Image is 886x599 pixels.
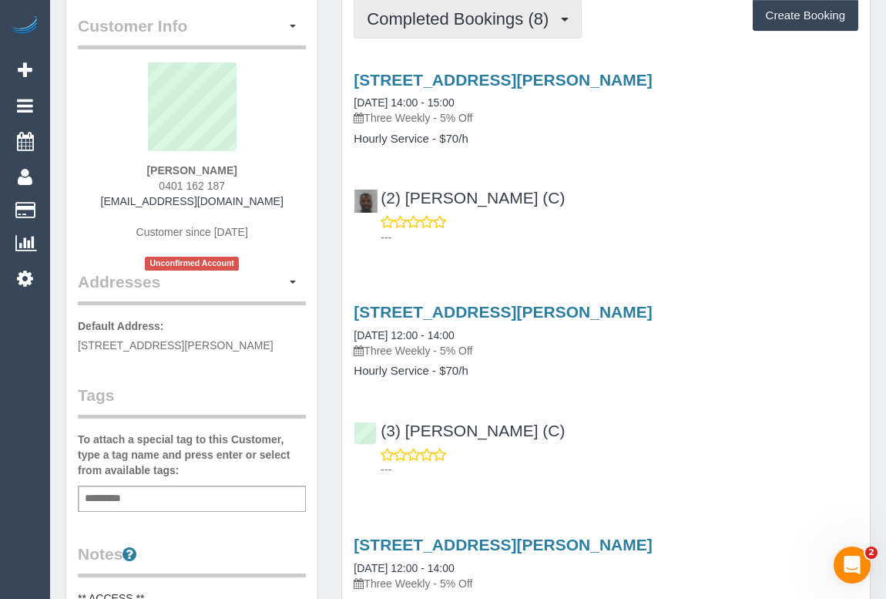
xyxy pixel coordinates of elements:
legend: Customer Info [78,15,306,49]
span: Unconfirmed Account [145,257,239,270]
p: --- [381,230,858,245]
span: 2 [865,547,878,559]
img: (2) Hope Gorejena (C) [354,190,378,213]
a: [EMAIL_ADDRESS][DOMAIN_NAME] [101,195,284,207]
p: --- [381,462,858,477]
img: Automaid Logo [9,15,40,37]
a: (3) [PERSON_NAME] (C) [354,422,565,439]
span: Completed Bookings (8) [367,9,556,29]
a: [STREET_ADDRESS][PERSON_NAME] [354,303,652,321]
span: Customer since [DATE] [136,226,248,238]
h4: Hourly Service - $70/h [354,365,858,378]
label: Default Address: [78,318,164,334]
legend: Notes [78,543,306,577]
p: Three Weekly - 5% Off [354,343,858,358]
h4: Hourly Service - $70/h [354,133,858,146]
p: Three Weekly - 5% Off [354,110,858,126]
p: Three Weekly - 5% Off [354,576,858,591]
a: [DATE] 12:00 - 14:00 [354,329,454,342]
legend: Tags [78,384,306,419]
span: 0401 162 187 [159,180,225,192]
a: [DATE] 12:00 - 14:00 [354,562,454,574]
span: [STREET_ADDRESS][PERSON_NAME] [78,339,274,352]
label: To attach a special tag to this Customer, type a tag name and press enter or select from availabl... [78,432,306,478]
iframe: Intercom live chat [834,547,871,584]
a: [STREET_ADDRESS][PERSON_NAME] [354,536,652,554]
a: [STREET_ADDRESS][PERSON_NAME] [354,71,652,89]
a: (2) [PERSON_NAME] (C) [354,189,565,207]
a: [DATE] 14:00 - 15:00 [354,96,454,109]
strong: [PERSON_NAME] [146,164,237,177]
